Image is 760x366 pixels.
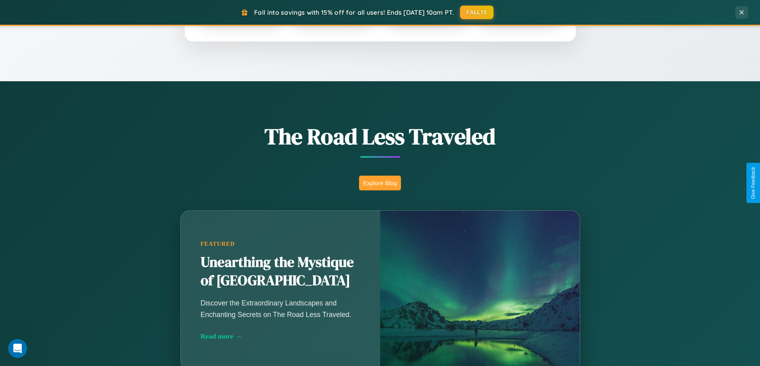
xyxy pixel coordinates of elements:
div: Read more → [201,332,360,341]
p: Discover the Extraordinary Landscapes and Enchanting Secrets on The Road Less Traveled. [201,297,360,320]
h2: Unearthing the Mystique of [GEOGRAPHIC_DATA] [201,253,360,290]
div: Featured [201,241,360,247]
button: Explore Blog [359,176,401,190]
iframe: Intercom live chat [8,339,27,358]
span: Fall into savings with 15% off for all users! Ends [DATE] 10am PT. [254,8,454,16]
h1: The Road Less Traveled [141,121,620,152]
div: Give Feedback [750,167,756,199]
button: FALL15 [460,6,494,19]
